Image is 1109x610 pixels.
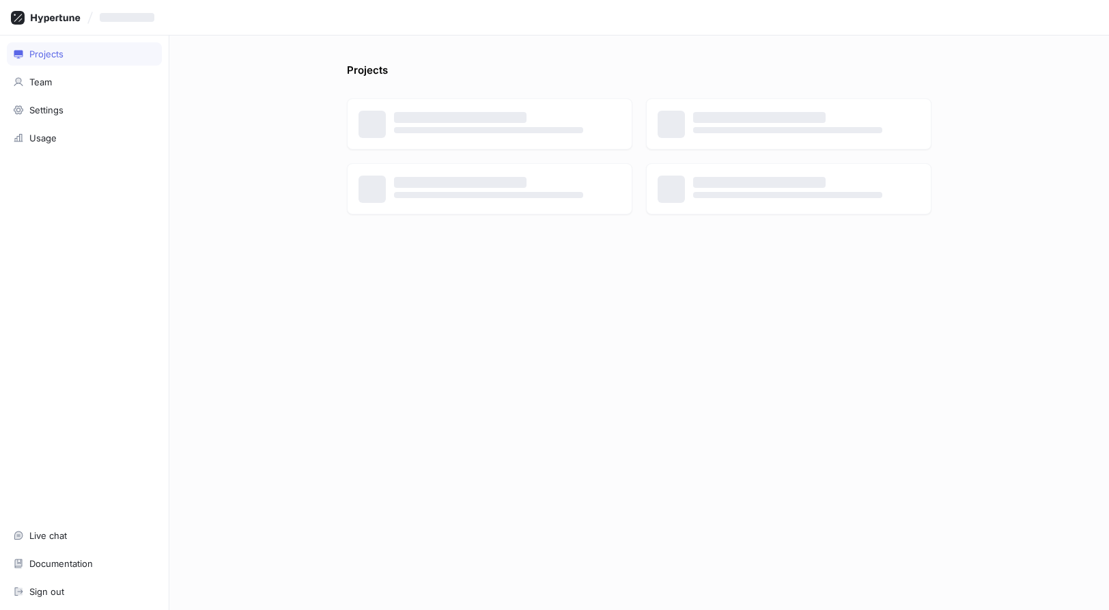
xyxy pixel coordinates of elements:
[7,126,162,150] a: Usage
[29,586,64,597] div: Sign out
[7,552,162,575] a: Documentation
[29,48,64,59] div: Projects
[394,127,583,133] span: ‌
[394,177,527,188] span: ‌
[29,558,93,569] div: Documentation
[29,133,57,143] div: Usage
[29,105,64,115] div: Settings
[29,77,52,87] div: Team
[693,127,882,133] span: ‌
[693,112,826,123] span: ‌
[693,177,826,188] span: ‌
[100,13,154,22] span: ‌
[394,112,527,123] span: ‌
[394,192,583,198] span: ‌
[7,98,162,122] a: Settings
[693,192,882,198] span: ‌
[7,42,162,66] a: Projects
[347,63,388,85] p: Projects
[29,530,67,541] div: Live chat
[7,70,162,94] a: Team
[94,6,165,29] button: ‌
